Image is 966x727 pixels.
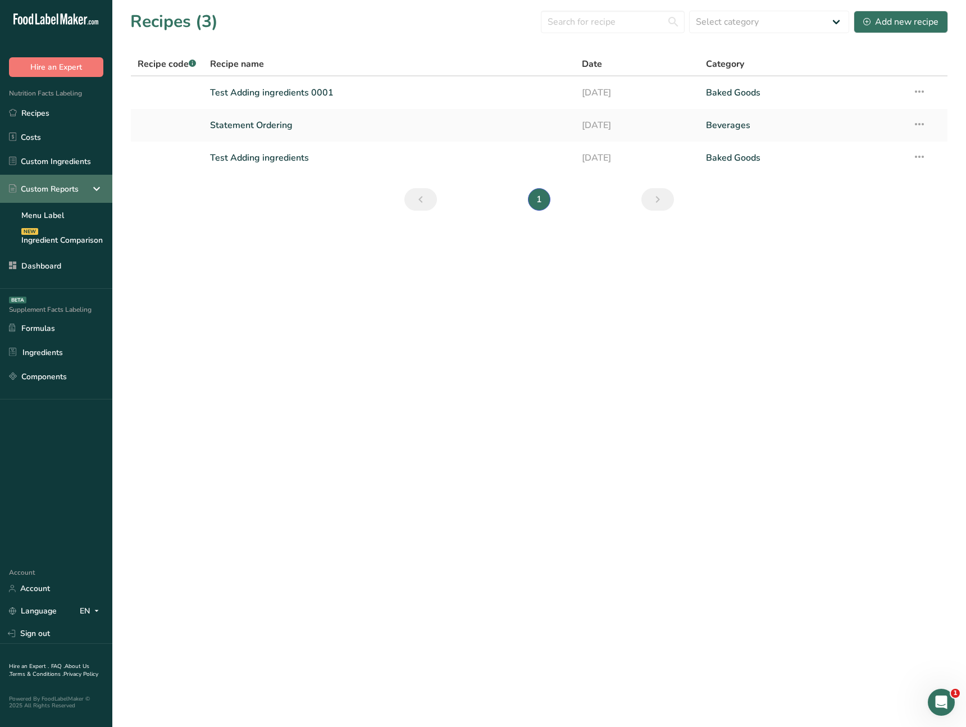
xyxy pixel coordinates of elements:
div: Add new recipe [863,15,938,29]
div: BETA [9,297,26,303]
a: Baked Goods [706,146,899,170]
a: [DATE] [582,81,692,104]
a: Baked Goods [706,81,899,104]
iframe: Intercom live chat [928,689,955,716]
a: Language [9,601,57,621]
div: Custom Reports [9,183,79,195]
button: Add new recipe [854,11,948,33]
a: Hire an Expert . [9,662,49,670]
a: Test Adding ingredients [210,146,569,170]
a: [DATE] [582,146,692,170]
span: Recipe name [210,57,264,71]
span: Category [706,57,744,71]
a: [DATE] [582,113,692,137]
button: Hire an Expert [9,57,103,77]
a: Terms & Conditions . [10,670,63,678]
div: Powered By FoodLabelMaker © 2025 All Rights Reserved [9,696,103,709]
a: Test Adding ingredients 0001 [210,81,569,104]
div: NEW [21,228,38,235]
a: Next page [641,188,674,211]
span: Date [582,57,602,71]
a: FAQ . [51,662,65,670]
input: Search for recipe [541,11,685,33]
div: EN [80,605,103,618]
a: Beverages [706,113,899,137]
a: About Us . [9,662,89,678]
span: 1 [951,689,960,698]
a: Previous page [404,188,437,211]
span: Recipe code [138,58,196,70]
h1: Recipes (3) [130,9,218,34]
a: Privacy Policy [63,670,98,678]
a: Statement Ordering [210,113,569,137]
